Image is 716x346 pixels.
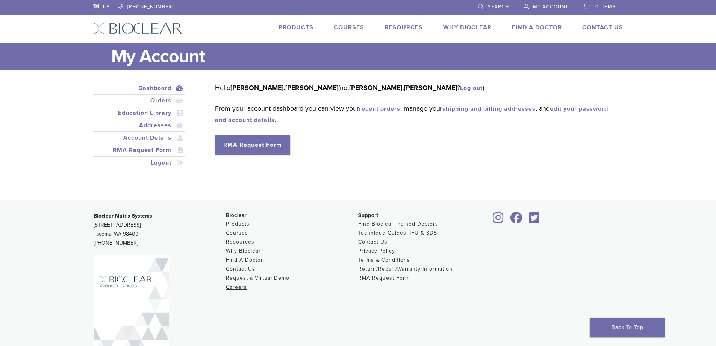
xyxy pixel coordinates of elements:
a: Find A Doctor [226,257,263,263]
span: My Account [533,4,568,10]
a: Bioclear [490,216,506,224]
p: Hello (not ? ) [215,82,612,93]
a: RMA Request Form [95,146,183,155]
nav: Account pages [93,82,185,178]
a: Bioclear [527,216,542,224]
a: Contact Us [226,266,255,272]
p: From your account dashboard you can view your , manage your , and . [215,103,612,125]
a: Terms & Conditions [358,257,410,263]
a: Bioclear [508,216,525,224]
a: Find Bioclear Trained Doctors [358,221,438,227]
a: Education Library [95,108,183,117]
a: recent orders [359,105,400,113]
a: Privacy Policy [358,248,395,254]
a: Courses [226,230,248,236]
a: Dashboard [95,84,183,93]
a: Technique Guides, IFU & SDS [358,230,437,236]
span: Bioclear [226,212,247,218]
a: RMA Request Form [358,275,410,281]
a: shipping and billing addresses [442,105,536,113]
span: Search [488,4,509,10]
a: Products [279,24,313,31]
a: Resources [384,24,423,31]
a: Find A Doctor [512,24,562,31]
a: Contact Us [582,24,623,31]
a: Why Bioclear [443,24,492,31]
a: Logout [95,158,183,167]
strong: [PERSON_NAME].[PERSON_NAME] [349,84,457,92]
a: Products [226,221,250,227]
a: RMA Request Form [215,135,290,155]
h1: My Account [111,43,623,70]
a: Addresses [95,121,183,130]
p: [STREET_ADDRESS] Tacoma, WA 98409 [PHONE_NUMBER] [94,212,226,248]
strong: Bioclear Matrix Systems [94,213,152,219]
a: Contact Us [358,239,388,245]
a: Orders [95,96,183,105]
a: Why Bioclear [226,248,261,254]
span: 0 items [595,4,616,10]
a: Careers [226,284,247,290]
strong: [PERSON_NAME].[PERSON_NAME] [230,84,338,92]
a: Request a Virtual Demo [226,275,289,281]
a: Account Details [95,133,183,142]
span: Support [358,212,378,218]
a: Return/Repair/Warranty Information [358,266,453,272]
a: Resources [226,239,254,245]
a: Log out [460,84,483,92]
img: Bioclear [93,23,182,34]
a: Courses [334,24,364,31]
a: Back To Top [590,318,665,337]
